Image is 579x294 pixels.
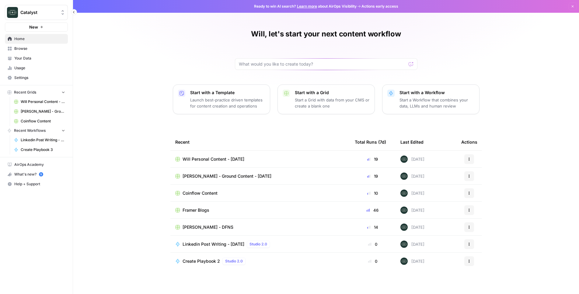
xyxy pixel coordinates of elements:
span: Framer Blogs [183,207,209,213]
img: lkqc6w5wqsmhugm7jkiokl0d6w4g [400,173,408,180]
button: New [5,22,68,32]
p: Start with a Grid [295,90,370,96]
button: What's new? 5 [5,169,68,179]
span: AirOps Academy [14,162,65,167]
img: lkqc6w5wqsmhugm7jkiokl0d6w4g [400,224,408,231]
a: Coinflow Content [11,116,68,126]
button: Recent Workflows [5,126,68,135]
img: Catalyst Logo [7,7,18,18]
a: Create Playbook 3 [11,145,68,155]
span: Your Data [14,56,65,61]
div: 19 [355,156,391,162]
span: Help + Support [14,181,65,187]
div: 0 [355,258,391,264]
p: Start a Grid with data from your CMS or create a blank one [295,97,370,109]
a: Create Playbook 2Studio 2.0 [175,258,345,265]
span: Coinflow Content [183,190,218,196]
span: Will Personal Content - [DATE] [183,156,244,162]
div: [DATE] [400,173,424,180]
a: Linkedin Post Writing - [DATE] [11,135,68,145]
div: Recent [175,134,345,150]
div: 14 [355,224,391,230]
a: 5 [39,172,43,176]
h1: Will, let's start your next content workflow [251,29,401,39]
span: New [29,24,38,30]
div: 19 [355,173,391,179]
a: Coinflow Content [175,190,345,196]
span: Ready to win AI search? about AirOps Visibility [254,4,357,9]
a: Usage [5,63,68,73]
a: [PERSON_NAME] - Ground Content - [DATE] [175,173,345,179]
div: [DATE] [400,258,424,265]
div: [DATE] [400,190,424,197]
a: Linkedin Post Writing - [DATE]Studio 2.0 [175,241,345,248]
a: Your Data [5,53,68,63]
p: Start a Workflow that combines your data, LLMs and human review [399,97,474,109]
button: Start with a GridStart a Grid with data from your CMS or create a blank one [277,84,375,114]
a: Browse [5,44,68,53]
span: Recent Grids [14,90,36,95]
span: Studio 2.0 [225,258,243,264]
div: 0 [355,241,391,247]
span: Linkedin Post Writing - [DATE] [183,241,244,247]
button: Recent Grids [5,88,68,97]
div: [DATE] [400,241,424,248]
span: Will Personal Content - [DATE] [21,99,65,104]
div: [DATE] [400,207,424,214]
span: Usage [14,65,65,71]
span: [PERSON_NAME] - Ground Content - [DATE] [21,109,65,114]
text: 5 [40,173,42,176]
a: AirOps Academy [5,160,68,169]
p: Start with a Workflow [399,90,474,96]
div: [DATE] [400,224,424,231]
img: lkqc6w5wqsmhugm7jkiokl0d6w4g [400,190,408,197]
img: lkqc6w5wqsmhugm7jkiokl0d6w4g [400,241,408,248]
span: Coinflow Content [21,118,65,124]
span: Studio 2.0 [249,241,267,247]
a: [PERSON_NAME] - DFNS [175,224,345,230]
span: [PERSON_NAME] - Ground Content - [DATE] [183,173,271,179]
div: 10 [355,190,391,196]
span: [PERSON_NAME] - DFNS [183,224,233,230]
div: Last Edited [400,134,424,150]
p: Start with a Template [190,90,265,96]
a: Will Personal Content - [DATE] [175,156,345,162]
span: Home [14,36,65,42]
a: Home [5,34,68,44]
button: Workspace: Catalyst [5,5,68,20]
div: What's new? [5,170,68,179]
img: lkqc6w5wqsmhugm7jkiokl0d6w4g [400,207,408,214]
div: 46 [355,207,391,213]
img: lkqc6w5wqsmhugm7jkiokl0d6w4g [400,258,408,265]
span: Recent Workflows [14,128,46,133]
div: [DATE] [400,156,424,163]
button: Start with a TemplateLaunch best-practice driven templates for content creation and operations [173,84,270,114]
a: Settings [5,73,68,83]
span: Settings [14,75,65,80]
a: [PERSON_NAME] - Ground Content - [DATE] [11,107,68,116]
p: Launch best-practice driven templates for content creation and operations [190,97,265,109]
span: Browse [14,46,65,51]
span: Create Playbook 3 [21,147,65,152]
a: Framer Blogs [175,207,345,213]
a: Will Personal Content - [DATE] [11,97,68,107]
a: Learn more [297,4,317,9]
div: Total Runs (7d) [355,134,386,150]
span: Actions early access [361,4,398,9]
span: Catalyst [20,9,57,15]
span: Linkedin Post Writing - [DATE] [21,137,65,143]
button: Start with a WorkflowStart a Workflow that combines your data, LLMs and human review [382,84,480,114]
button: Help + Support [5,179,68,189]
img: lkqc6w5wqsmhugm7jkiokl0d6w4g [400,156,408,163]
input: What would you like to create today? [239,61,406,67]
span: Create Playbook 2 [183,258,220,264]
div: Actions [461,134,477,150]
